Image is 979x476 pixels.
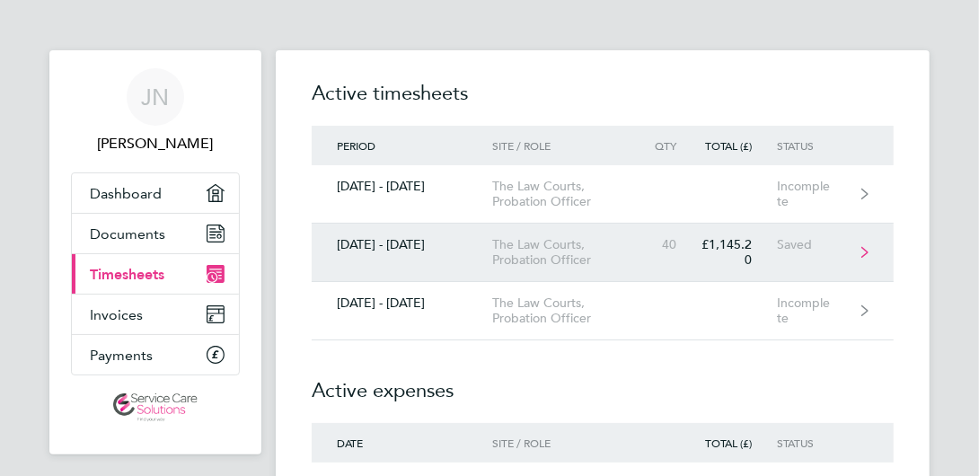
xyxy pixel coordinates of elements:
span: Invoices [90,306,143,323]
span: Joel Nunez Martinez [71,133,240,154]
div: Total (£) [701,436,777,449]
div: The Law Courts, Probation Officer [492,237,643,268]
h2: Active timesheets [312,79,894,126]
div: £1,145.20 [701,237,777,268]
span: Documents [90,225,165,242]
a: [DATE] - [DATE]The Law Courts, Probation Officer40£1,145.20Saved [312,224,894,282]
a: Go to home page [71,393,240,422]
span: Dashboard [90,185,162,202]
a: Timesheets [72,254,239,294]
div: [DATE] - [DATE] [312,179,492,194]
div: [DATE] - [DATE] [312,237,492,252]
div: Incomplete [777,179,859,209]
nav: Main navigation [49,50,261,454]
span: Payments [90,347,153,364]
div: Qty [643,139,701,152]
span: Timesheets [90,266,164,283]
div: Status [777,436,859,449]
a: Payments [72,335,239,375]
div: Site / Role [492,436,643,449]
a: Dashboard [72,173,239,213]
span: Period [337,138,375,153]
a: Documents [72,214,239,253]
div: The Law Courts, Probation Officer [492,295,643,326]
div: Site / Role [492,139,643,152]
div: Date [312,436,492,449]
div: Incomplete [777,295,859,326]
a: JN[PERSON_NAME] [71,68,240,154]
div: 40 [643,237,701,252]
a: [DATE] - [DATE]The Law Courts, Probation OfficerIncomplete [312,282,894,340]
a: [DATE] - [DATE]The Law Courts, Probation OfficerIncomplete [312,165,894,224]
h2: Active expenses [312,340,894,423]
div: Status [777,139,859,152]
div: The Law Courts, Probation Officer [492,179,643,209]
span: JN [142,85,170,109]
div: Saved [777,237,859,252]
a: Invoices [72,295,239,334]
div: Total (£) [701,139,777,152]
div: [DATE] - [DATE] [312,295,492,311]
img: servicecare-logo-retina.png [113,393,198,422]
